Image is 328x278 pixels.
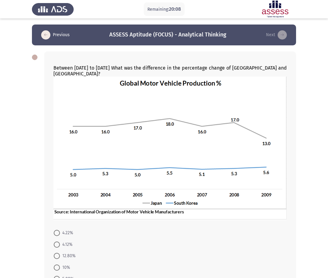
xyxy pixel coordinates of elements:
span: 4.12% [60,241,72,248]
span: 12.80% [60,252,76,260]
p: Remaining: [147,6,181,13]
span: 4.22% [60,229,73,237]
span: 20:08 [169,6,181,12]
img: Assess Talent Management logo [32,1,74,18]
img: Assessment logo of ASSESS Focus 4 Module Assessment (EN/AR) (Advanced - IB) [254,1,296,18]
span: Between [DATE] to [DATE] What was the difference in the percentage change of [GEOGRAPHIC_DATA] an... [53,65,287,77]
button: load next page [264,30,289,40]
button: load previous page [39,30,72,40]
img: QVJfUk5DXzQ4LnBuZzE2OTEzMTU0NjI0MDg=.png [53,77,287,220]
h3: ASSESS Aptitude (FOCUS) - Analytical Thinking [109,31,226,39]
span: 10% [60,264,70,271]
